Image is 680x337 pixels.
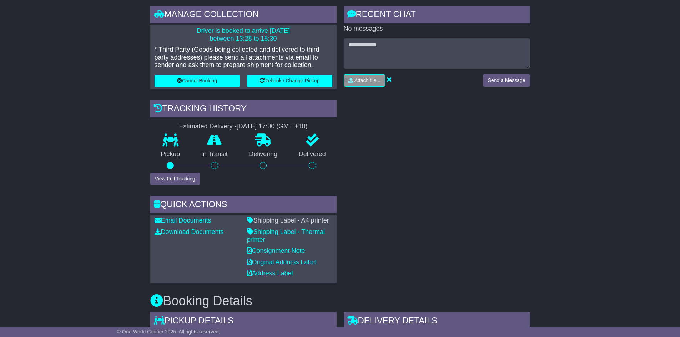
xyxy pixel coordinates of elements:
div: [DATE] 17:00 (GMT +10) [237,123,308,131]
a: Download Documents [155,228,224,235]
div: Estimated Delivery - [150,123,337,131]
a: Original Address Label [247,259,317,266]
div: Tracking history [150,100,337,119]
div: Quick Actions [150,196,337,215]
div: RECENT CHAT [344,6,530,25]
a: Shipping Label - A4 printer [247,217,329,224]
p: No messages [344,25,530,33]
p: Pickup [150,150,191,158]
p: * Third Party (Goods being collected and delivered to third party addresses) please send all atta... [155,46,332,69]
button: Send a Message [483,74,530,87]
a: Address Label [247,270,293,277]
p: Driver is booked to arrive [DATE] between 13:28 to 15:30 [155,27,332,42]
p: Delivering [238,150,288,158]
p: In Transit [191,150,238,158]
a: Email Documents [155,217,211,224]
span: © One World Courier 2025. All rights reserved. [117,329,220,335]
a: Consignment Note [247,247,305,254]
p: Delivered [288,150,337,158]
button: View Full Tracking [150,173,200,185]
div: Delivery Details [344,312,530,331]
div: Pickup Details [150,312,337,331]
div: Manage collection [150,6,337,25]
button: Cancel Booking [155,75,240,87]
h3: Booking Details [150,294,530,308]
button: Rebook / Change Pickup [247,75,332,87]
a: Shipping Label - Thermal printer [247,228,325,243]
